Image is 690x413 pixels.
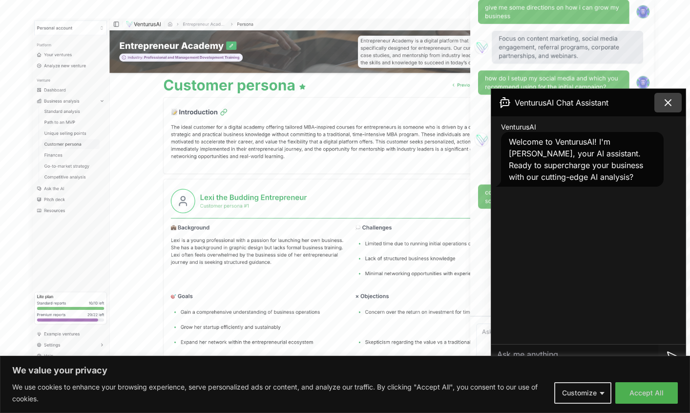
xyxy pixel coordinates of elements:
button: Accept All [615,382,678,404]
span: VenturusAI Chat Assistant [515,97,608,109]
button: Customize [554,382,611,404]
span: Welcome to VenturusAI! I'm [PERSON_NAME], your AI assistant. Ready to supercharge your business w... [509,137,643,182]
p: We value your privacy [12,365,678,376]
span: VenturusAI [501,122,536,132]
p: We use cookies to enhance your browsing experience, serve personalized ads or content, and analyz... [12,381,547,405]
